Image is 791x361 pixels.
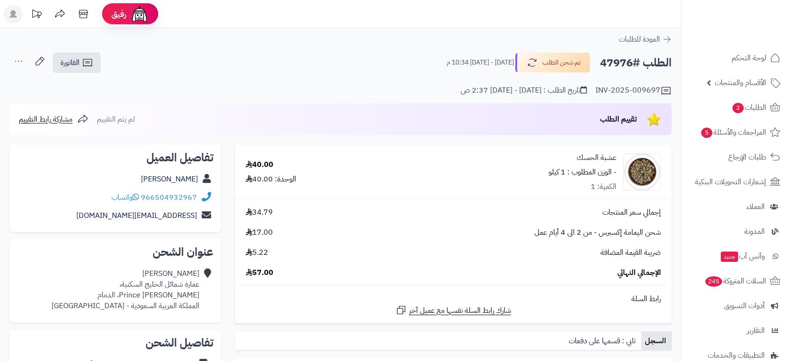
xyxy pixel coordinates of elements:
span: 5.22 [246,247,268,258]
a: [EMAIL_ADDRESS][DOMAIN_NAME] [76,210,197,221]
h2: عنوان الشحن [17,246,213,258]
span: لم يتم التقييم [97,114,135,125]
a: عشبة الحسك [577,152,616,163]
button: تم شحن الطلب [515,53,590,72]
div: الوحدة: 40.00 [246,174,296,185]
img: 1705901066-Tribulus-90x90.jpg [624,153,660,191]
span: 5 [701,127,713,138]
a: السجل [641,332,672,350]
a: وآتس آبجديد [687,245,785,267]
span: إجمالي سعر المنتجات [602,207,661,218]
img: ai-face.png [130,5,149,23]
span: الطلبات [732,101,766,114]
span: الأقسام والمنتجات [715,76,766,89]
span: جديد [721,252,738,262]
span: 57.00 [246,267,273,278]
a: أدوات التسويق [687,295,785,317]
a: 966504932967 [141,192,197,203]
a: شارك رابط السلة نفسها مع عميل آخر [395,304,511,316]
div: رابط السلة [239,294,668,304]
span: 2 [732,102,744,114]
div: [PERSON_NAME] عمارة شمائل الخليج السكنية، Prince [PERSON_NAME]، الدمام المملكة العربية السعودية -... [51,268,199,311]
span: الفاتورة [60,57,80,68]
span: 245 [704,276,723,287]
div: الكمية: 1 [591,181,616,192]
span: وآتس آب [720,250,765,263]
span: 17.00 [246,227,273,238]
span: العملاء [747,200,765,213]
a: لوحة التحكم [687,47,785,69]
span: المدونة [744,225,765,238]
img: logo-2.png [727,7,782,27]
a: التقارير [687,319,785,342]
a: [PERSON_NAME] [141,173,198,185]
h2: تفاصيل الشحن [17,337,213,348]
div: تاريخ الطلب : [DATE] - [DATE] 2:37 ص [461,85,587,96]
span: العودة للطلبات [619,34,660,45]
h2: الطلب #47976 [600,53,672,72]
h2: تفاصيل العميل [17,152,213,163]
span: شحن اليمامة إكسبرس - من 2 الى 4 أيام عمل [535,227,661,238]
a: المدونة [687,220,785,243]
span: إشعارات التحويلات البنكية [695,175,766,188]
a: العملاء [687,195,785,218]
span: تقييم الطلب [600,114,637,125]
a: تابي : قسمها على دفعات [565,332,641,350]
small: - الوزن المطلوب : 1 كيلو [549,166,616,178]
span: السلات المتروكة [704,274,766,288]
a: إشعارات التحويلات البنكية [687,171,785,193]
a: طلبات الإرجاع [687,146,785,168]
span: التقارير [747,324,765,337]
span: ضريبة القيمة المضافة [601,247,661,258]
span: 34.79 [246,207,273,218]
span: طلبات الإرجاع [728,151,766,164]
a: العودة للطلبات [619,34,672,45]
div: INV-2025-009697 [595,85,672,96]
span: رفيق [111,8,126,20]
a: واتساب [111,192,139,203]
a: مشاركة رابط التقييم [19,114,88,125]
small: [DATE] - [DATE] 10:34 م [447,58,514,67]
a: الفاتورة [53,52,101,73]
span: لوحة التحكم [732,51,766,65]
div: 40.00 [246,159,273,170]
a: السلات المتروكة245 [687,270,785,292]
a: الطلبات2 [687,96,785,119]
span: مشاركة رابط التقييم [19,114,73,125]
span: شارك رابط السلة نفسها مع عميل آخر [409,305,511,316]
span: أدوات التسويق [724,299,765,312]
span: المراجعات والأسئلة [700,126,766,139]
a: المراجعات والأسئلة5 [687,121,785,144]
span: الإجمالي النهائي [617,267,661,278]
a: تحديثات المنصة [25,5,48,26]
